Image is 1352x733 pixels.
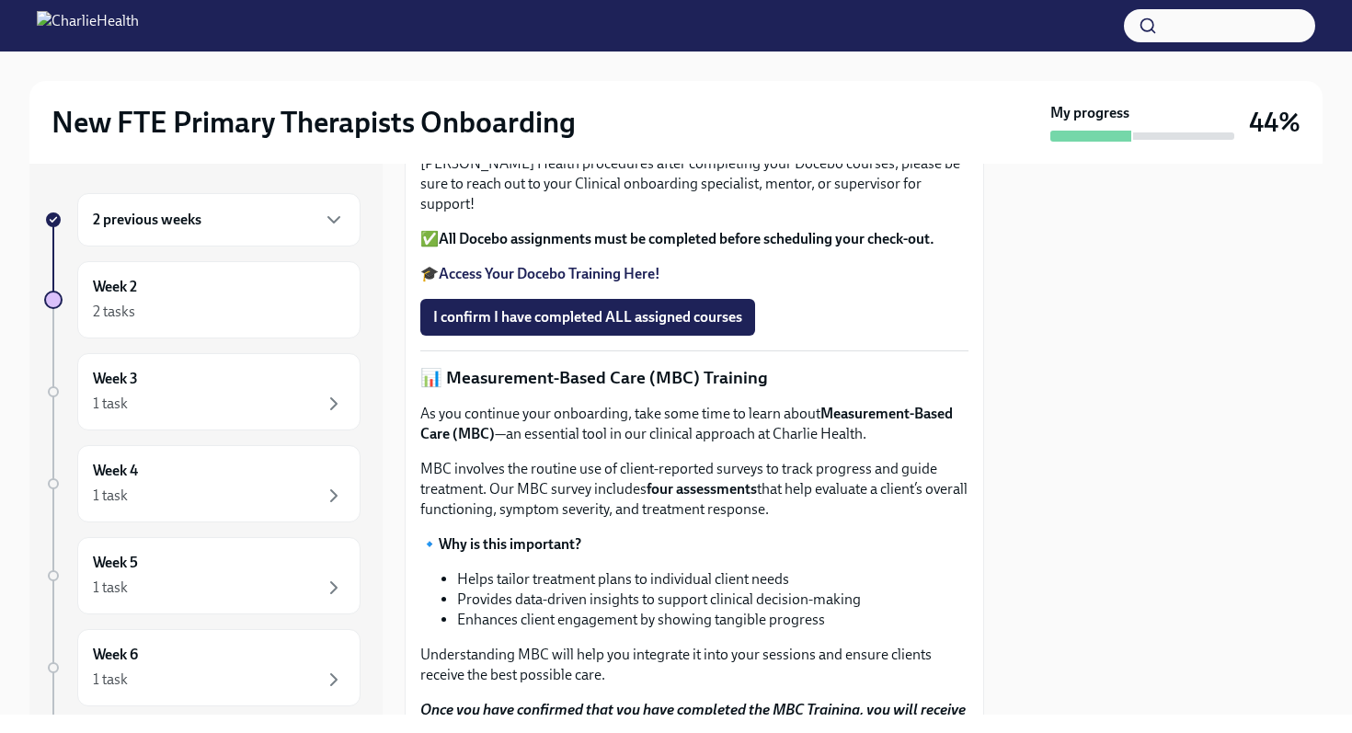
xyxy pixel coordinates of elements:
[44,353,361,430] a: Week 31 task
[457,569,968,590] li: Helps tailor treatment plans to individual client needs
[647,480,757,498] strong: four assessments
[420,404,968,444] p: As you continue your onboarding, take some time to learn about —an essential tool in our clinical...
[44,629,361,706] a: Week 61 task
[93,553,138,573] h6: Week 5
[1249,106,1300,139] h3: 44%
[44,445,361,522] a: Week 41 task
[439,265,660,282] a: Access Your Docebo Training Here!
[44,261,361,338] a: Week 22 tasks
[420,645,968,685] p: Understanding MBC will help you integrate it into your sessions and ensure clients receive the be...
[93,277,137,297] h6: Week 2
[420,459,968,520] p: MBC involves the routine use of client-reported surveys to track progress and guide treatment. Ou...
[93,461,138,481] h6: Week 4
[93,578,128,598] div: 1 task
[457,610,968,630] li: Enhances client engagement by showing tangible progress
[93,394,128,414] div: 1 task
[433,308,742,326] span: I confirm I have completed ALL assigned courses
[420,264,968,284] p: 🎓
[44,537,361,614] a: Week 51 task
[420,366,968,390] p: 📊 Measurement-Based Care (MBC) Training
[52,104,576,141] h2: New FTE Primary Therapists Onboarding
[93,210,201,230] h6: 2 previous weeks
[420,534,968,555] p: 🔹
[93,486,128,506] div: 1 task
[420,299,755,336] button: I confirm I have completed ALL assigned courses
[439,230,934,247] strong: All Docebo assignments must be completed before scheduling your check-out.
[457,590,968,610] li: Provides data-driven insights to support clinical decision-making
[439,535,581,553] strong: Why is this important?
[93,369,138,389] h6: Week 3
[93,645,138,665] h6: Week 6
[37,11,139,40] img: CharlieHealth
[420,133,968,214] p: If you are still having questions about your role, clinical applications, or [PERSON_NAME] Health...
[1050,103,1129,123] strong: My progress
[77,193,361,246] div: 2 previous weeks
[420,229,968,249] p: ✅
[93,302,135,322] div: 2 tasks
[93,670,128,690] div: 1 task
